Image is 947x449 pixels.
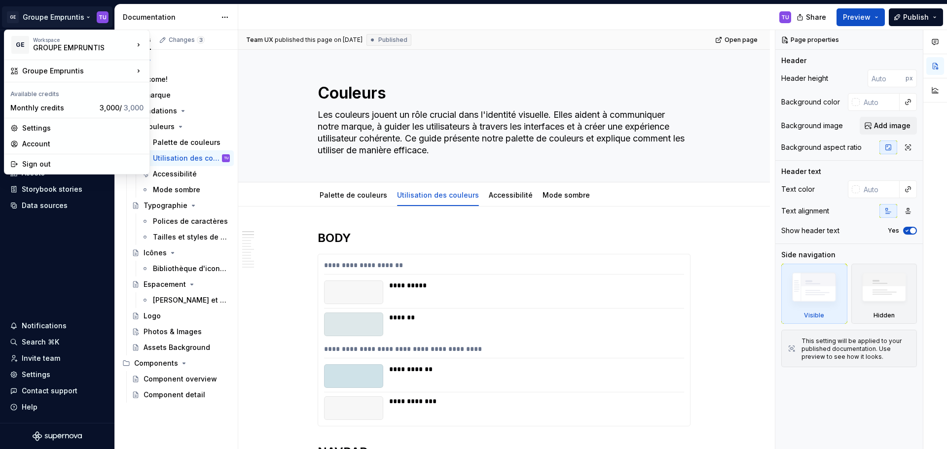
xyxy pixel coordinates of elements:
[22,66,134,76] div: Groupe Empruntis
[100,104,144,112] span: 3,000 /
[22,159,144,169] div: Sign out
[124,104,144,112] span: 3,000
[11,36,29,54] div: GE
[22,123,144,133] div: Settings
[22,139,144,149] div: Account
[33,43,117,53] div: GROUPE EMPRUNTIS
[33,37,134,43] div: Workspace
[10,103,96,113] div: Monthly credits
[6,84,147,100] div: Available credits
